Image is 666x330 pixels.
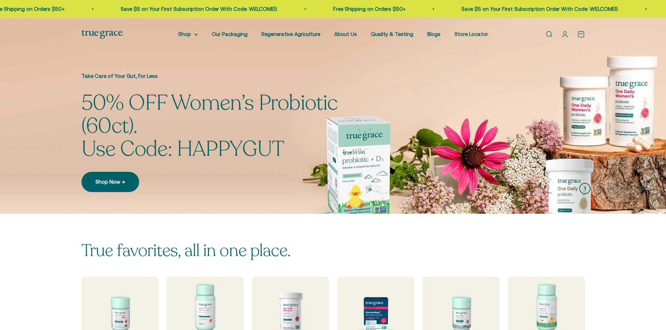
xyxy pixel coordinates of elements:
button: 2 [593,183,604,194]
summary: Shop [178,30,198,38]
a: Store Locator [454,31,488,37]
a: Shop Now → [81,172,139,192]
button: 3 [607,183,618,194]
a: Free Shipping on Orders $50+ [332,6,405,12]
a: Blogs [427,31,441,37]
button: 5 [635,183,646,194]
split-lines: 50% OFF Women’s Probiotic (60ct). Use Code: HAPPYGUT [81,112,389,163]
p: Save $5 on Your First Subscription Order With Code: WELCOME5 [461,5,617,13]
a: Regenerative Agriculture [262,31,320,37]
split-lines: True favorites, all in one place. [81,239,291,262]
a: Our Packaging [212,31,248,37]
button: 1 [579,183,590,194]
p: Take Care of Your Gut, For Less [81,72,389,80]
a: Quality & Testing [371,31,413,37]
p: Save $5 on Your First Subscription Order With Code: WELCOME5 [120,5,277,13]
a: About Us [334,31,357,37]
button: 4 [621,183,632,194]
